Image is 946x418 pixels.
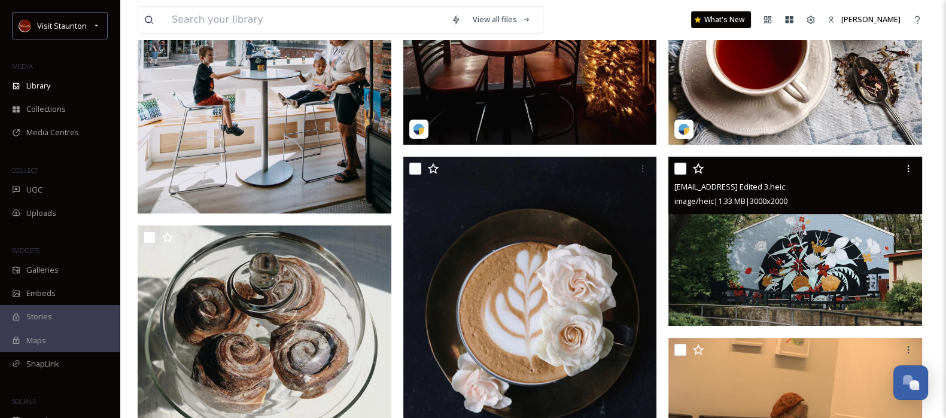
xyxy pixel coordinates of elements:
[26,80,50,91] span: Library
[691,11,751,28] a: What's New
[26,358,59,370] span: SnapLink
[12,396,36,405] span: SOCIALS
[12,166,38,175] span: COLLECT
[26,103,66,115] span: Collections
[822,8,907,31] a: [PERSON_NAME]
[26,311,52,322] span: Stories
[674,181,785,192] span: [EMAIL_ADDRESS] Edited 3.heic
[467,8,537,31] a: View all files
[26,335,46,346] span: Maps
[893,365,928,400] button: Open Chat
[678,123,690,135] img: snapsea-logo.png
[26,264,59,276] span: Galleries
[26,288,56,299] span: Embeds
[413,123,425,135] img: snapsea-logo.png
[841,14,901,25] span: [PERSON_NAME]
[674,196,787,206] span: image/heic | 1.33 MB | 3000 x 2000
[37,20,87,31] span: Visit Staunton
[26,184,42,196] span: UGC
[12,246,39,255] span: WIDGETS
[166,7,445,33] input: Search your library
[26,127,79,138] span: Media Centres
[26,208,56,219] span: Uploads
[668,157,922,326] img: ext_1744056657.035725_victoria@cruciblecoffee.com-Mural Edited 3.heic
[12,62,33,71] span: MEDIA
[19,20,31,32] img: images.png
